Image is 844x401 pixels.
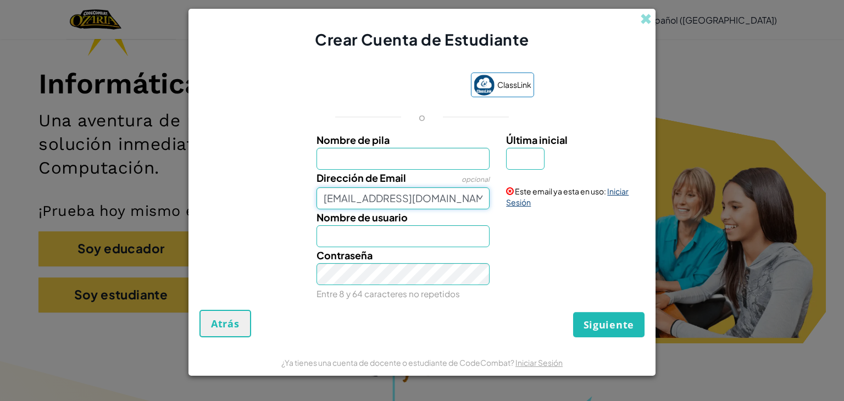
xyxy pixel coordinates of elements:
[506,186,629,207] a: Iniciar Sesión
[506,133,568,146] span: Última inicial
[419,110,425,124] p: o
[316,133,390,146] span: Nombre de pila
[515,358,563,367] a: Iniciar Sesión
[316,211,408,224] span: Nombre de usuario
[474,75,495,96] img: classlink-logo-small.png
[584,318,634,331] span: Siguiente
[515,186,606,196] span: Este email ya esta en uso:
[497,77,531,93] span: ClassLink
[315,30,529,49] span: Crear Cuenta de Estudiante
[211,317,240,330] span: Atrás
[316,171,406,184] span: Dirección de Email
[281,358,515,367] span: ¿Ya tienes una cuenta de docente o estudiante de CodeCombat?
[316,288,460,299] small: Entre 8 y 64 caracteres no repetidos
[573,312,645,337] button: Siguiente
[305,74,465,98] iframe: Botón de Acceder con Google
[316,249,373,261] span: Contraseña
[199,310,251,337] button: Atrás
[462,175,490,183] span: opcional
